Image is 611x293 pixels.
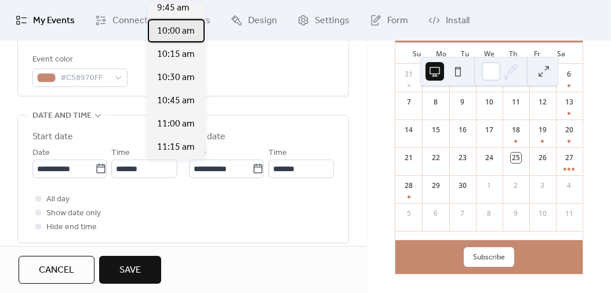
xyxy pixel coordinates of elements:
[429,43,453,64] div: Mo
[537,97,548,107] div: 12
[268,146,287,160] span: Time
[457,153,468,163] div: 23
[484,153,494,163] div: 24
[33,14,75,28] span: My Events
[289,5,358,36] a: Settings
[157,94,195,108] span: 10:45 am
[511,153,521,163] div: 25
[564,180,574,191] div: 4
[222,5,286,36] a: Design
[549,43,573,64] div: Sa
[403,153,414,163] div: 21
[431,153,441,163] div: 22
[511,208,521,219] div: 9
[405,43,429,64] div: Su
[484,180,494,191] div: 1
[564,153,574,163] div: 27
[564,208,574,219] div: 11
[315,14,350,28] span: Settings
[99,256,161,284] button: Save
[431,180,441,191] div: 29
[157,48,195,62] span: 10:15 am
[7,5,83,36] a: My Events
[501,43,525,64] div: Th
[157,24,195,38] span: 10:00 am
[46,207,101,220] span: Show date only
[525,43,550,64] div: Fr
[511,125,521,135] div: 18
[457,125,468,135] div: 16
[403,97,414,107] div: 7
[537,125,548,135] div: 19
[403,208,414,219] div: 5
[387,14,408,28] span: Form
[484,97,494,107] div: 10
[420,5,478,36] a: Install
[484,208,494,219] div: 8
[157,71,195,85] span: 10:30 am
[32,53,125,67] div: Event color
[32,130,73,144] div: Start date
[119,263,141,277] span: Save
[403,180,414,191] div: 28
[537,153,548,163] div: 26
[446,14,470,28] span: Install
[457,97,468,107] div: 9
[511,97,521,107] div: 11
[431,97,441,107] div: 8
[189,130,226,144] div: End date
[46,193,70,207] span: All day
[361,5,417,36] a: Form
[564,97,574,107] div: 13
[157,1,190,15] span: 9:45 am
[403,69,414,79] div: 31
[484,125,494,135] div: 17
[60,71,109,85] span: #C58970FF
[537,208,548,219] div: 10
[477,43,501,64] div: We
[431,208,441,219] div: 6
[46,220,97,234] span: Hide end time
[112,14,148,28] span: Connect
[537,180,548,191] div: 3
[248,14,277,28] span: Design
[464,247,514,267] button: Subscribe
[564,69,574,79] div: 6
[431,125,441,135] div: 15
[111,146,130,160] span: Time
[457,180,468,191] div: 30
[457,208,468,219] div: 7
[86,5,157,36] a: Connect
[564,125,574,135] div: 20
[39,263,74,277] span: Cancel
[32,109,92,123] span: Date and time
[157,140,195,154] span: 11:15 am
[511,180,521,191] div: 2
[157,117,195,131] span: 11:00 am
[403,125,414,135] div: 14
[32,146,50,160] span: Date
[453,43,477,64] div: Tu
[19,256,94,284] button: Cancel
